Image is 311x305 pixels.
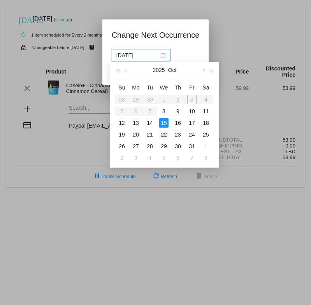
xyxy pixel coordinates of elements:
[187,130,197,139] div: 24
[201,118,211,128] div: 18
[143,117,157,129] td: 10/14/2025
[201,153,211,163] div: 8
[185,105,199,117] td: 10/10/2025
[129,81,143,94] th: Mon
[199,140,213,152] td: 11/1/2025
[115,129,129,140] td: 10/19/2025
[145,142,155,151] div: 28
[185,152,199,164] td: 11/7/2025
[199,117,213,129] td: 10/18/2025
[143,129,157,140] td: 10/21/2025
[173,142,183,151] div: 30
[157,105,171,117] td: 10/8/2025
[173,153,183,163] div: 6
[117,130,127,139] div: 19
[117,118,127,128] div: 12
[159,107,169,116] div: 8
[131,153,141,163] div: 3
[143,152,157,164] td: 11/4/2025
[143,81,157,94] th: Tue
[157,140,171,152] td: 10/29/2025
[129,152,143,164] td: 11/3/2025
[157,81,171,94] th: Wed
[115,152,129,164] td: 11/2/2025
[143,140,157,152] td: 10/28/2025
[201,142,211,151] div: 1
[145,118,155,128] div: 14
[159,130,169,139] div: 22
[129,129,143,140] td: 10/20/2025
[157,152,171,164] td: 11/5/2025
[171,81,185,94] th: Thu
[187,107,197,116] div: 10
[171,117,185,129] td: 10/16/2025
[129,140,143,152] td: 10/27/2025
[173,118,183,128] div: 16
[171,129,185,140] td: 10/23/2025
[159,153,169,163] div: 5
[199,152,213,164] td: 11/8/2025
[201,107,211,116] div: 11
[131,118,141,128] div: 13
[131,130,141,139] div: 20
[159,142,169,151] div: 29
[112,29,200,41] h1: Change Next Occurrence
[131,142,141,151] div: 27
[115,81,129,94] th: Sun
[153,62,165,78] button: 2025
[173,130,183,139] div: 23
[159,118,169,128] div: 15
[199,62,207,78] button: Next month (PageDown)
[199,129,213,140] td: 10/25/2025
[117,142,127,151] div: 26
[168,62,177,78] button: Oct
[115,117,129,129] td: 10/12/2025
[185,129,199,140] td: 10/24/2025
[145,153,155,163] div: 4
[187,142,197,151] div: 31
[157,129,171,140] td: 10/22/2025
[113,62,122,78] button: Last year (Control + left)
[185,140,199,152] td: 10/31/2025
[185,117,199,129] td: 10/17/2025
[116,51,159,60] input: Select date
[201,130,211,139] div: 25
[115,140,129,152] td: 10/26/2025
[187,118,197,128] div: 17
[129,117,143,129] td: 10/13/2025
[185,81,199,94] th: Fri
[122,62,130,78] button: Previous month (PageUp)
[171,105,185,117] td: 10/9/2025
[117,153,127,163] div: 2
[207,62,216,78] button: Next year (Control + right)
[171,152,185,164] td: 11/6/2025
[199,81,213,94] th: Sat
[173,107,183,116] div: 9
[187,153,197,163] div: 7
[157,117,171,129] td: 10/15/2025
[199,105,213,117] td: 10/11/2025
[171,140,185,152] td: 10/30/2025
[145,130,155,139] div: 21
